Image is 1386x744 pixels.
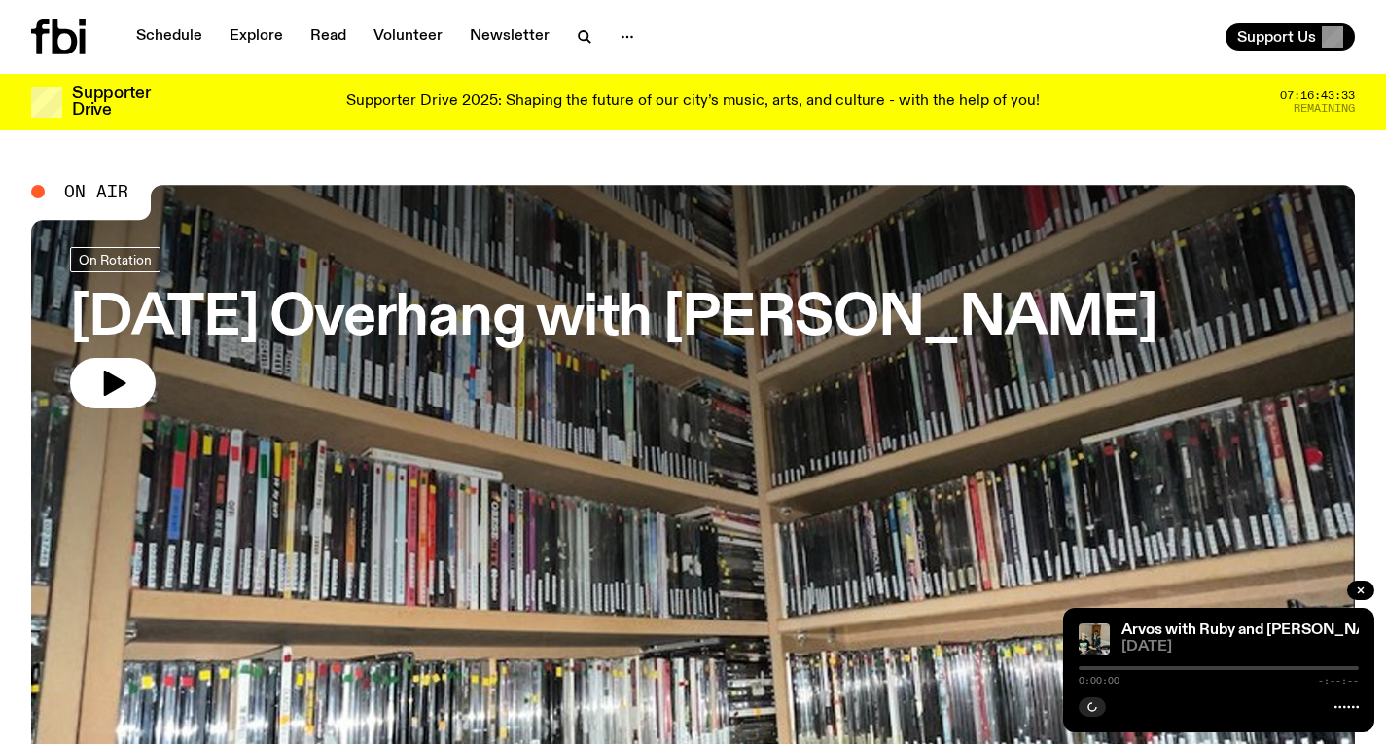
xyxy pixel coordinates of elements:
[218,23,295,51] a: Explore
[70,292,1157,346] h3: [DATE] Overhang with [PERSON_NAME]
[70,247,1157,408] a: [DATE] Overhang with [PERSON_NAME]
[1318,676,1359,686] span: -:--:--
[79,252,152,266] span: On Rotation
[124,23,214,51] a: Schedule
[1079,623,1110,655] img: Ruby wears a Collarbones t shirt and pretends to play the DJ decks, Al sings into a pringles can....
[362,23,454,51] a: Volunteer
[1121,640,1359,655] span: [DATE]
[1226,23,1355,51] button: Support Us
[1079,676,1119,686] span: 0:00:00
[1280,90,1355,101] span: 07:16:43:33
[72,86,150,119] h3: Supporter Drive
[458,23,561,51] a: Newsletter
[346,93,1040,111] p: Supporter Drive 2025: Shaping the future of our city’s music, arts, and culture - with the help o...
[1237,28,1316,46] span: Support Us
[64,183,128,200] span: On Air
[299,23,358,51] a: Read
[1294,103,1355,114] span: Remaining
[70,247,160,272] a: On Rotation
